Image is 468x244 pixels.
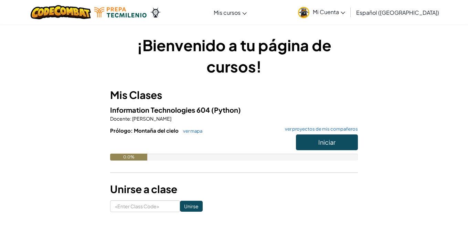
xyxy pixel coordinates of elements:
a: ver mapa [180,128,202,134]
h1: ¡Bienvenido a tu página de cursos! [110,34,358,77]
span: [PERSON_NAME] [131,115,171,122]
img: Tecmilenio logo [94,7,147,18]
span: Mis cursos [214,9,241,16]
img: Ozaria [150,7,161,18]
div: 0.0% [110,154,147,160]
img: avatar [298,7,309,18]
h3: Unirse a clase [110,181,358,197]
span: Español ([GEOGRAPHIC_DATA]) [356,9,439,16]
input: Unirse [180,201,203,212]
a: Español ([GEOGRAPHIC_DATA]) [353,3,443,22]
h3: Mis Clases [110,87,358,103]
span: Mi Cuenta [313,8,345,15]
span: : [130,115,131,122]
span: Prólogo: Montaña del cielo [110,127,180,134]
button: Iniciar [296,134,358,150]
a: Mi Cuenta [295,1,349,23]
a: ver proyectos de mis compañeros [281,127,358,131]
span: Iniciar [318,138,336,146]
a: Mis cursos [210,3,250,22]
input: <Enter Class Code> [110,200,180,212]
span: Information Technologies 604 [110,106,211,114]
img: CodeCombat logo [31,5,91,19]
span: Docente [110,115,130,122]
span: (Python) [211,106,241,114]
